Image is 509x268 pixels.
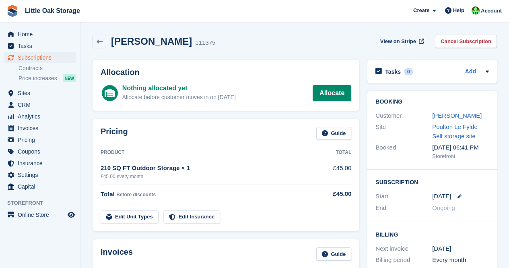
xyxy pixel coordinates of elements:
div: Allocate before customer moves in on [DATE] [122,93,236,102]
a: menu [4,123,76,134]
a: menu [4,29,76,40]
span: Help [453,6,464,15]
a: menu [4,99,76,110]
a: Poulton Le Fylde Self storage site [432,123,478,139]
a: [PERSON_NAME] [432,112,482,119]
span: Subscriptions [18,52,66,63]
a: Edit Insurance [163,210,220,224]
span: Pricing [18,134,66,145]
div: Nothing allocated yet [122,83,236,93]
span: Ongoing [432,204,455,211]
a: menu [4,40,76,52]
a: Allocate [313,85,351,101]
div: Billing period [375,256,432,265]
div: 0 [404,68,413,75]
a: menu [4,209,76,220]
div: Every month [432,256,489,265]
span: Price increases [19,75,57,82]
span: Coupons [18,146,66,157]
span: CRM [18,99,66,110]
div: Start [375,192,432,201]
div: £45.00 every month [101,173,318,180]
img: Michael Aujla [472,6,480,15]
span: Sites [18,87,66,99]
a: menu [4,134,76,145]
h2: Allocation [101,68,351,77]
span: Total [101,191,115,197]
img: stora-icon-8386f47178a22dfd0bd8f6a31ec36ba5ce8667c1dd55bd0f319d3a0aa187defe.svg [6,5,19,17]
div: NEW [63,74,76,82]
div: Next invoice [375,244,432,253]
a: menu [4,181,76,192]
span: Invoices [18,123,66,134]
a: Cancel Subscription [435,35,497,48]
h2: Pricing [101,127,128,140]
span: Storefront [7,199,80,207]
span: Before discounts [116,192,156,197]
div: Site [375,123,432,141]
a: menu [4,87,76,99]
a: Guide [316,247,352,261]
span: Tasks [18,40,66,52]
a: Add [465,67,476,77]
a: Edit Unit Types [101,210,159,224]
span: Analytics [18,111,66,122]
th: Product [101,146,318,159]
a: menu [4,111,76,122]
span: Settings [18,169,66,181]
div: [DATE] 06:41 PM [432,143,489,152]
span: Insurance [18,158,66,169]
div: End [375,204,432,213]
span: Online Store [18,209,66,220]
td: £45.00 [318,159,351,185]
a: Guide [316,127,352,140]
h2: Tasks [385,68,401,75]
a: menu [4,169,76,181]
h2: [PERSON_NAME] [111,36,192,47]
span: Create [413,6,429,15]
span: Home [18,29,66,40]
a: Price increases NEW [19,74,76,83]
th: Total [318,146,351,159]
a: menu [4,158,76,169]
div: Booked [375,143,432,160]
a: Contracts [19,64,76,72]
a: View on Stripe [377,35,426,48]
a: menu [4,52,76,63]
div: Storefront [432,152,489,160]
div: 111375 [195,38,215,48]
div: Customer [375,111,432,120]
span: Account [481,7,502,15]
div: £45.00 [318,189,351,199]
a: Preview store [66,210,76,220]
span: Capital [18,181,66,192]
h2: Billing [375,230,489,238]
h2: Invoices [101,247,133,261]
div: 210 SQ FT Outdoor Storage × 1 [101,164,318,173]
time: 2025-10-04 00:00:00 UTC [432,192,451,201]
a: Little Oak Storage [22,4,83,17]
h2: Booking [375,99,489,105]
a: menu [4,146,76,157]
div: [DATE] [432,244,489,253]
span: View on Stripe [380,37,416,46]
h2: Subscription [375,178,489,186]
